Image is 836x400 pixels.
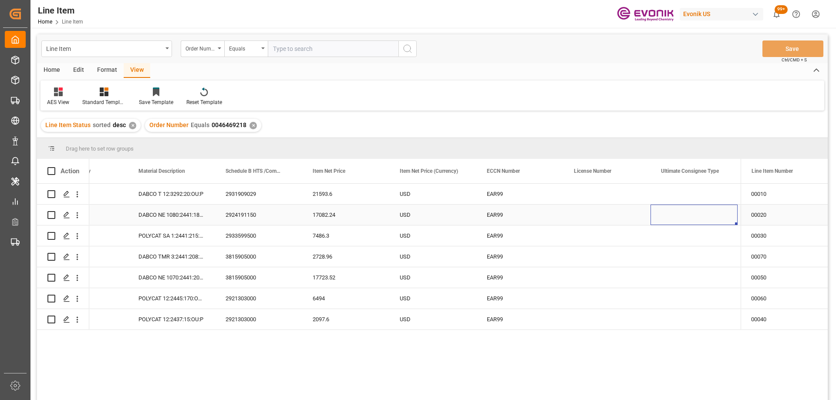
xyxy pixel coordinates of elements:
[45,121,91,128] span: Line Item Status
[128,288,215,309] div: POLYCAT 12:2445:170:OU:P
[191,121,209,128] span: Equals
[741,267,828,288] div: 00050
[128,184,215,204] div: DABCO T 12:3292:20:OU:P
[138,168,185,174] span: Material Description
[487,226,553,246] div: EAR99
[389,309,476,329] div: USD
[762,40,823,57] button: Save
[215,184,302,204] div: 2931909029
[775,5,788,14] span: 99+
[661,168,719,174] span: Ultimate Consignee Type
[139,98,173,106] div: Save Template
[738,225,825,246] div: SG
[37,63,67,78] div: Home
[487,309,553,329] div: EAR99
[215,225,302,246] div: 2933599500
[389,267,476,288] div: USD
[389,225,476,246] div: USD
[786,4,806,24] button: Help Center
[41,40,172,57] button: open menu
[215,267,302,288] div: 3815905000
[47,98,69,106] div: AES View
[738,205,825,225] div: SG
[128,246,215,267] div: DABCO TMR 3:2441:208:OU:P
[215,288,302,309] div: 2921303000
[128,309,215,329] div: POLYCAT 12:2437:15:OU:P
[741,184,828,205] div: Press SPACE to select this row.
[741,205,828,225] div: Press SPACE to select this row.
[487,184,553,204] div: EAR99
[226,168,284,174] span: Schedule B HTS /Commodity Code (HS Code)
[400,168,458,174] span: Item Net Price (Currency)
[215,309,302,329] div: 2921303000
[181,40,224,57] button: open menu
[93,121,111,128] span: sorted
[91,63,124,78] div: Format
[302,184,389,204] div: 21593.6
[741,288,828,309] div: 00060
[186,98,222,106] div: Reset Template
[389,288,476,309] div: USD
[38,4,83,17] div: Line Item
[741,246,828,267] div: Press SPACE to select this row.
[37,205,89,225] div: Press SPACE to select this row.
[113,121,126,128] span: desc
[61,167,79,175] div: Action
[741,225,828,246] div: Press SPACE to select this row.
[741,225,828,246] div: 00030
[302,288,389,309] div: 6494
[741,309,828,330] div: Press SPACE to select this row.
[738,288,825,309] div: SG
[66,145,134,152] span: Drag here to set row groups
[767,4,786,24] button: show 100 new notifications
[128,267,215,288] div: DABCO NE 1070:2441:204:OU:P
[215,246,302,267] div: 3815905000
[741,205,828,225] div: 00020
[487,289,553,309] div: EAR99
[680,8,763,20] div: Evonik US
[37,267,89,288] div: Press SPACE to select this row.
[487,205,553,225] div: EAR99
[249,122,257,129] div: ✕
[37,225,89,246] div: Press SPACE to select this row.
[212,121,246,128] span: 0046469218
[229,43,259,53] div: Equals
[37,184,89,205] div: Press SPACE to select this row.
[82,98,126,106] div: Standard Templates
[124,63,150,78] div: View
[389,246,476,267] div: USD
[38,19,52,25] a: Home
[741,288,828,309] div: Press SPACE to select this row.
[129,122,136,129] div: ✕
[487,247,553,267] div: EAR99
[224,40,268,57] button: open menu
[215,205,302,225] div: 2924191150
[741,246,828,267] div: 00070
[741,267,828,288] div: Press SPACE to select this row.
[574,168,611,174] span: License Number
[741,309,828,329] div: 00040
[37,246,89,267] div: Press SPACE to select this row.
[302,225,389,246] div: 7486.3
[268,40,398,57] input: Type to search
[128,205,215,225] div: DABCO NE 1080:2441:186:OU:P
[149,121,189,128] span: Order Number
[302,246,389,267] div: 2728.96
[738,184,825,204] div: SG
[741,184,828,204] div: 00010
[389,205,476,225] div: USD
[313,168,345,174] span: Item Net Price
[738,309,825,329] div: SG
[738,246,825,267] div: SG
[487,268,553,288] div: EAR99
[398,40,417,57] button: search button
[302,309,389,329] div: 2097.6
[487,168,520,174] span: ECCN Number
[185,43,215,53] div: Order Number
[680,6,767,22] button: Evonik US
[46,43,162,54] div: Line Item
[302,205,389,225] div: 17082.24
[752,168,793,174] span: Line Item Number
[302,267,389,288] div: 17723.52
[617,7,674,22] img: Evonik-brand-mark-Deep-Purple-RGB.jpeg_1700498283.jpeg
